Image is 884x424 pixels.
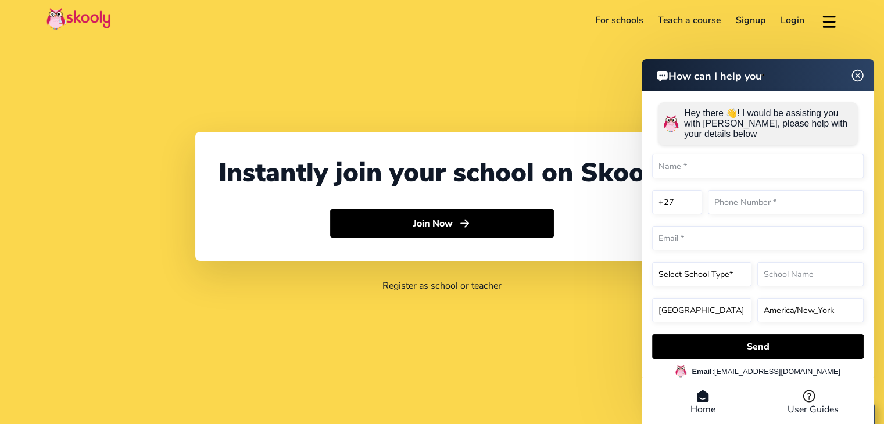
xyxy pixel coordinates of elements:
[821,11,838,30] button: menu outline
[459,217,471,229] ion-icon: arrow forward outline
[46,8,110,30] img: Skooly
[650,11,728,30] a: Teach a course
[382,279,502,292] a: Register as school or teacher
[588,11,651,30] a: For schools
[219,155,666,191] div: Instantly join your school on Skooly
[773,11,812,30] a: Login
[728,11,773,30] a: Signup
[330,209,554,238] button: Join Nowarrow forward outline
